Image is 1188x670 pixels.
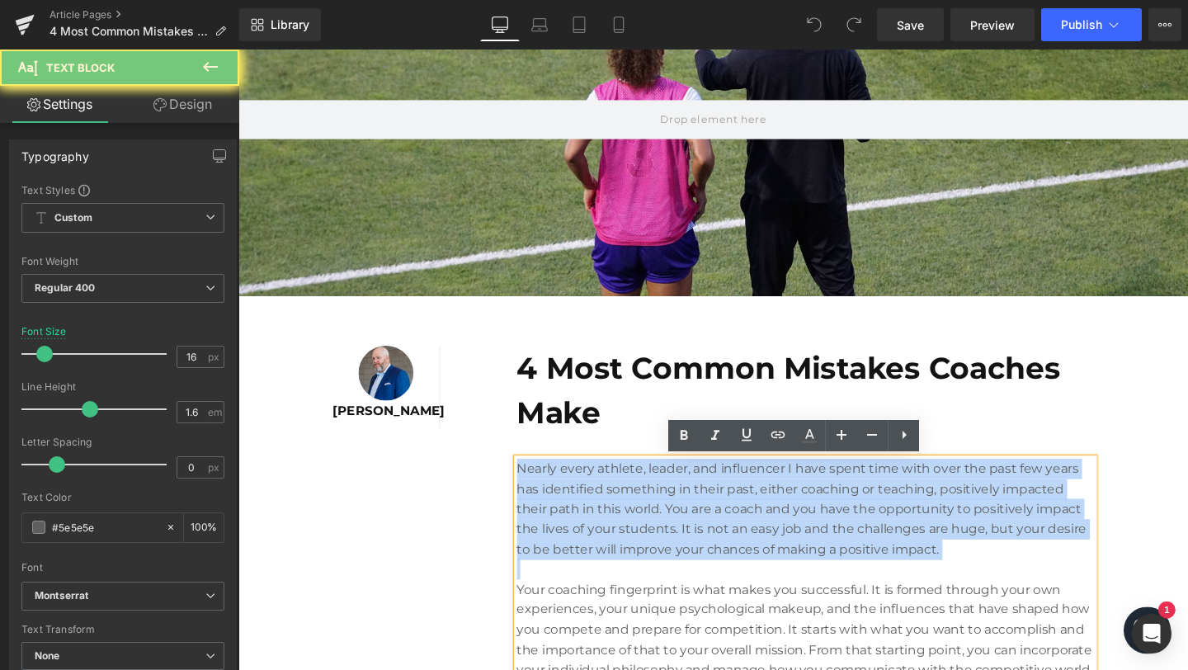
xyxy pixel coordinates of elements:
button: More [1148,8,1181,41]
span: Library [271,17,309,32]
span: px [208,462,222,473]
div: Text Transform [21,624,224,635]
div: Text Styles [21,183,224,196]
span: Text Block [46,61,115,74]
input: Color [52,518,158,536]
b: Custom [54,211,92,225]
button: Publish [1041,8,1142,41]
div: Font Weight [21,256,224,267]
a: Laptop [520,8,559,41]
a: Article Pages [49,8,239,21]
div: Letter Spacing [21,436,224,448]
div: Font [21,562,224,573]
button: Undo [798,8,831,41]
div: Text Color [21,492,224,503]
strong: 4 Most Common Mistakes Coaches Make [293,315,864,401]
div: Line Height [21,381,224,393]
strong: [PERSON_NAME] [99,371,217,387]
i: Montserrat [35,589,88,603]
b: Regular 400 [35,281,96,294]
div: Open Intercom Messenger [1132,614,1171,653]
a: Mobile [599,8,639,41]
button: Redo [837,8,870,41]
a: Tablet [559,8,599,41]
span: px [208,352,222,362]
span: 4 Most Common Mistakes Coaches Make [49,25,208,38]
div: Typography [21,140,89,163]
b: None [35,649,60,662]
a: Design [123,86,243,123]
a: Preview [950,8,1035,41]
span: em [208,407,222,418]
span: Preview [970,17,1015,34]
div: % [184,513,224,542]
span: Save [897,17,924,34]
div: Font Size [21,326,67,337]
span: Publish [1061,18,1102,31]
a: Desktop [480,8,520,41]
a: New Library [239,8,321,41]
p: Nearly every athlete, leader, and influencer I have spent time with over the past few years has i... [293,430,899,536]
